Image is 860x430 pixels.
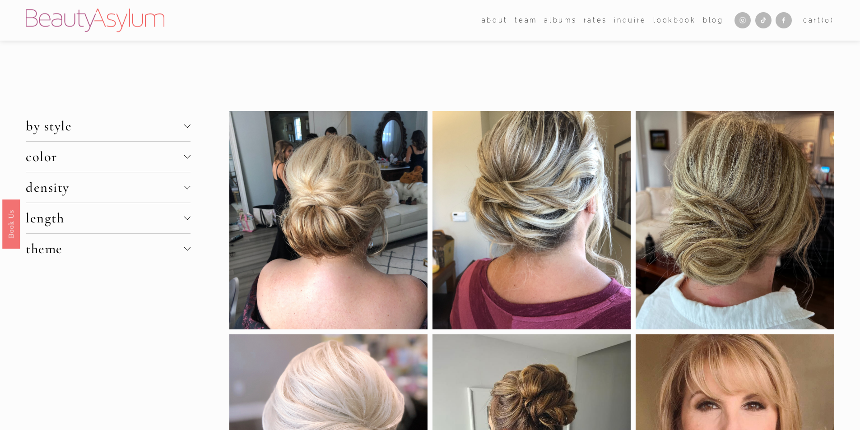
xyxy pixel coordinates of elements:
a: Instagram [734,12,751,28]
a: Inquire [614,14,646,27]
a: albums [544,14,576,27]
button: theme [26,234,190,264]
span: ( ) [822,16,834,24]
a: folder dropdown [482,14,508,27]
button: color [26,142,190,172]
button: by style [26,111,190,141]
span: 0 [825,16,831,24]
span: about [482,14,508,26]
span: by style [26,118,184,134]
span: team [515,14,537,26]
a: Book Us [2,199,20,248]
span: theme [26,240,184,257]
span: color [26,148,184,165]
a: TikTok [755,12,772,28]
span: density [26,179,184,196]
a: Facebook [776,12,792,28]
button: length [26,203,190,233]
span: length [26,210,184,227]
img: Beauty Asylum | Bridal Hair &amp; Makeup Charlotte &amp; Atlanta [26,9,164,32]
button: density [26,172,190,203]
a: Lookbook [653,14,696,27]
a: Cart(0) [803,14,834,26]
a: Rates [584,14,607,27]
a: Blog [703,14,724,27]
a: folder dropdown [515,14,537,27]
